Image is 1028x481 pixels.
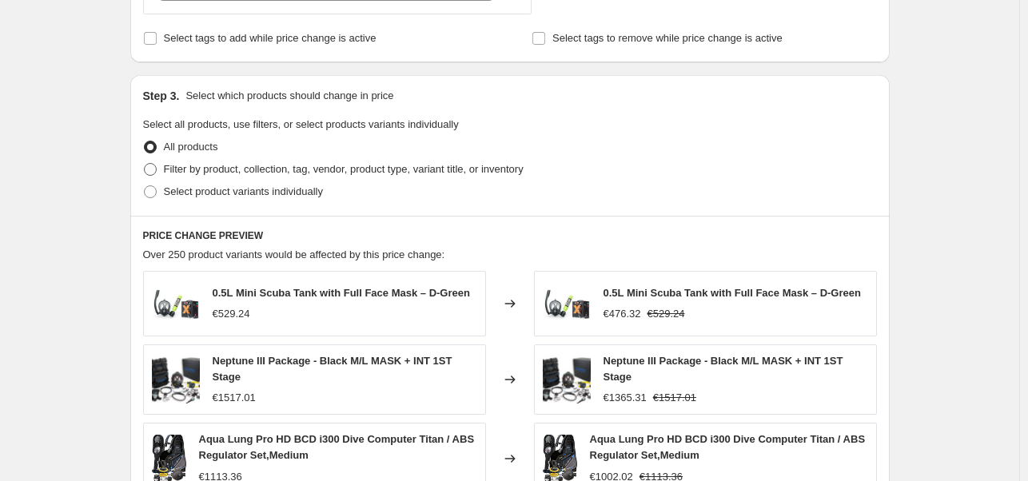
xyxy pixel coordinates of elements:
[604,306,641,322] div: €476.32
[143,118,459,130] span: Select all products, use filters, or select products variants individually
[164,141,218,153] span: All products
[213,287,470,299] span: 0.5L Mini Scuba Tank with Full Face Mask – D-Green
[543,356,591,403] img: 71nUTGZHuvL_80x.jpg
[590,433,866,461] span: Aqua Lung Pro HD BCD i300 Dive Computer Titan / ABS Regulator Set,Medium
[164,32,377,44] span: Select tags to add while price change is active
[604,287,861,299] span: 0.5L Mini Scuba Tank with Full Face Mask – D-Green
[213,355,452,383] span: Neptune III Package - Black M/L MASK + INT 1ST Stage
[152,280,200,328] img: 61PokC91PHL_80x.jpg
[143,248,445,260] span: Over 250 product variants would be affected by this price change:
[199,433,475,461] span: Aqua Lung Pro HD BCD i300 Dive Computer Titan / ABS Regulator Set,Medium
[653,390,696,406] strike: €1517.01
[552,32,783,44] span: Select tags to remove while price change is active
[213,390,256,406] div: €1517.01
[143,88,180,104] h2: Step 3.
[152,356,200,403] img: 71nUTGZHuvL_80x.jpg
[647,306,685,322] strike: €529.24
[185,88,393,104] p: Select which products should change in price
[164,163,524,175] span: Filter by product, collection, tag, vendor, product type, variant title, or inventory
[213,306,250,322] div: €529.24
[604,390,647,406] div: €1365.31
[143,229,877,242] h6: PRICE CHANGE PREVIEW
[604,355,843,383] span: Neptune III Package - Black M/L MASK + INT 1ST Stage
[164,185,323,197] span: Select product variants individually
[543,280,591,328] img: 61PokC91PHL_80x.jpg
